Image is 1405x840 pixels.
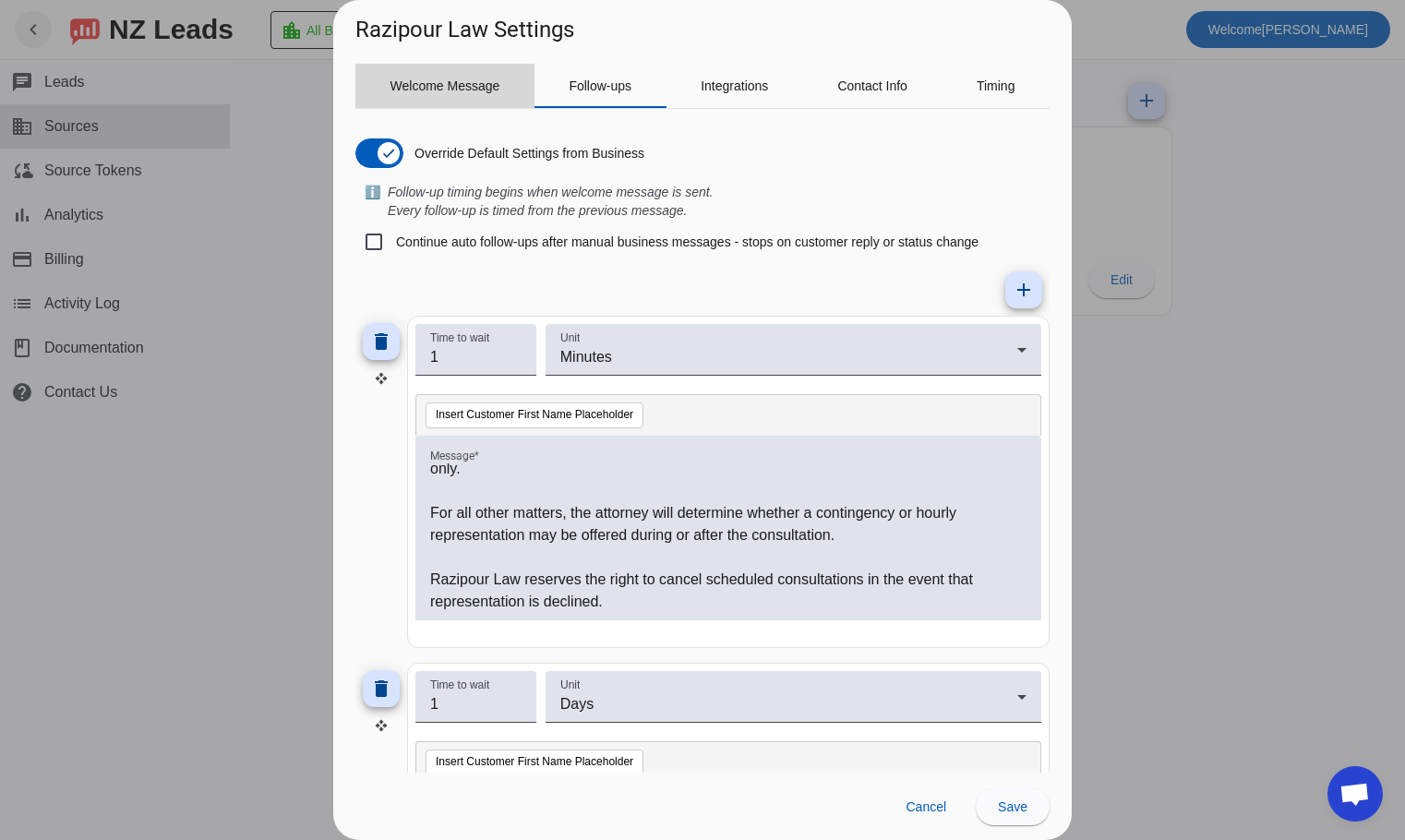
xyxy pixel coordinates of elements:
[388,185,714,218] i: Follow-up timing begins when welcome message is sent. Every follow-up is timed from the previous ...
[560,678,580,690] mat-label: Unit
[1013,279,1035,301] mat-icon: add
[998,799,1027,814] span: Save
[560,696,594,712] span: Days
[390,79,500,92] span: Welcome Message
[355,15,574,44] h1: Razipour Law Settings
[906,799,946,814] span: Cancel
[430,502,1027,546] p: For all other matters, the attorney will determine whether a contingency or hourly representation...
[365,183,380,220] span: ℹ️
[977,79,1015,92] span: Timing
[370,678,392,700] mat-icon: delete
[560,332,580,344] mat-label: Unit
[426,402,643,428] button: Insert Customer First Name Placeholder
[569,79,631,92] span: Follow-ups
[426,750,643,775] button: Insert Customer First Name Placeholder
[701,79,768,92] span: Integrations
[430,332,489,344] mat-label: Time to wait
[430,569,1027,613] p: Razipour Law reserves the right to cancel scheduled consultations in the event that representatio...
[1327,766,1383,822] div: Open chat
[976,788,1050,825] button: Save
[560,349,612,365] span: Minutes
[392,233,979,251] label: Continue auto follow-ups after manual business messages - stops on customer reply or status change
[430,678,489,690] mat-label: Time to wait
[837,79,907,92] span: Contact Info
[370,330,392,353] mat-icon: delete
[891,788,961,825] button: Cancel
[411,144,644,162] label: Override Default Settings from Business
